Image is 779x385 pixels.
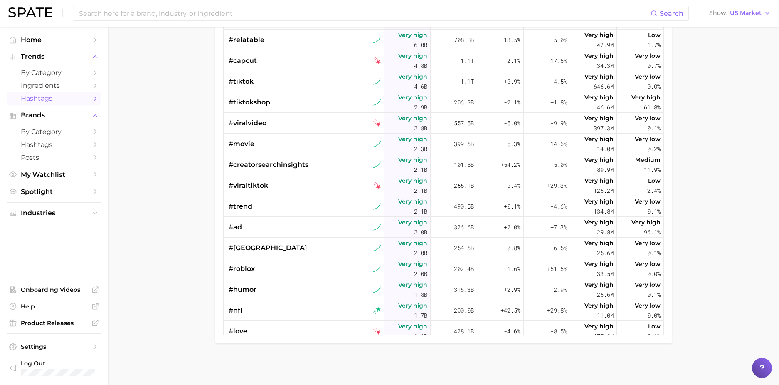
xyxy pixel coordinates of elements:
[550,222,567,232] span: +7.3%
[414,40,427,50] span: 6.0b
[224,300,663,321] button: #nfltiktok rising starVery high1.7b200.0b+42.5%+29.8%Very high11.0mVery low0.0%
[7,185,101,198] a: Spotlight
[597,102,614,112] span: 46.6m
[550,35,567,45] span: +5.0%
[7,138,101,151] a: Hashtags
[597,227,614,237] span: 29.8m
[373,265,381,273] img: tiktok sustained riser
[224,217,663,238] button: #adtiktok sustained riserVery high2.0b326.6b+2.0%+7.3%Very high29.8mVery high96.1%
[597,248,614,258] span: 25.6m
[584,176,614,186] span: Very high
[647,186,661,196] span: 2.4%
[584,92,614,102] span: Very high
[547,56,567,66] span: -17.6%
[584,196,614,206] span: Very high
[504,139,520,149] span: -5.3%
[398,113,427,123] span: Very high
[229,201,252,211] span: #trend
[597,310,614,320] span: 11.0m
[635,301,661,310] span: Very low
[454,35,474,45] span: 708.8b
[647,82,661,92] span: 0.0%
[414,206,427,216] span: 2.1b
[584,51,614,61] span: Very high
[584,301,614,310] span: Very high
[229,77,254,87] span: #tiktok
[454,97,474,107] span: 206.9b
[224,92,663,113] button: #tiktokshoptiktok sustained riserVery high2.9b206.9b-2.1%+1.8%Very high46.6mVery high61.8%
[229,181,268,191] span: #viraltiktok
[21,141,87,149] span: Hashtags
[635,196,661,206] span: Very low
[224,113,663,134] button: #viralvideotiktok falling starVery high2.8b557.5b-5.0%-9.9%Very high397.3mVery low0.1%
[550,97,567,107] span: +1.8%
[21,360,114,367] span: Log Out
[500,35,520,45] span: -13.5%
[414,310,427,320] span: 1.7b
[224,196,663,217] button: #trendtiktok sustained riserVery high2.1b490.5b+0.1%-4.6%Very high134.8mVery low0.1%
[647,248,661,258] span: 0.1%
[461,77,474,87] span: 1.1t
[21,82,87,89] span: Ingredients
[647,123,661,133] span: 0.1%
[229,97,270,107] span: #tiktokshop
[547,264,567,274] span: +61.6%
[7,300,101,313] a: Help
[584,280,614,290] span: Very high
[644,227,661,237] span: 96.1%
[647,206,661,216] span: 0.1%
[398,134,427,144] span: Very high
[504,181,520,191] span: -0.4%
[454,118,474,128] span: 557.5b
[584,155,614,165] span: Very high
[229,264,255,274] span: #roblox
[584,217,614,227] span: Very high
[414,290,427,300] span: 1.8b
[584,321,614,331] span: Very high
[7,151,101,164] a: Posts
[584,134,614,144] span: Very high
[398,217,427,227] span: Very high
[229,139,254,149] span: #movie
[454,139,474,149] span: 399.6b
[594,186,614,196] span: 126.2m
[647,331,661,341] span: 3.6%
[647,290,661,300] span: 0.1%
[500,306,520,315] span: +42.5%
[584,113,614,123] span: Very high
[550,285,567,295] span: -2.9%
[414,102,427,112] span: 2.9b
[7,357,101,378] a: Log out. Currently logged in with e-mail emilydy@benefitcosmetics.com.
[594,331,614,341] span: 177.0m
[454,201,474,211] span: 490.5b
[224,50,663,71] button: #capcuttiktok falling starVery high4.8b1.1t-2.1%-17.6%Very high34.3mVery low0.7%
[504,56,520,66] span: -2.1%
[550,118,567,128] span: -9.9%
[78,6,651,20] input: Search here for a brand, industry, or ingredient
[224,154,663,175] button: #creatorsearchinsightstiktok sustained riserVery high2.1b101.8b+54.2%+5.0%Very high89.9mMedium11.9%
[224,238,663,258] button: #[GEOGRAPHIC_DATA]tiktok sustained riserVery high2.0b254.6b-0.8%+6.5%Very high25.6mVery low0.1%
[504,264,520,274] span: -1.6%
[648,321,661,331] span: Low
[7,79,101,92] a: Ingredients
[7,66,101,79] a: by Category
[224,30,663,50] button: #relatabletiktok sustained riserVery high6.0b708.8b-13.5%+5.0%Very high42.9mLow1.7%
[550,243,567,253] span: +6.5%
[229,243,307,253] span: #[GEOGRAPHIC_DATA]
[660,10,683,17] span: Search
[454,285,474,295] span: 316.3b
[21,36,87,44] span: Home
[229,118,266,128] span: #viralvideo
[373,57,381,65] img: tiktok falling star
[21,128,87,136] span: by Category
[414,165,427,175] span: 2.1b
[373,36,381,44] img: tiktok sustained riser
[373,119,381,127] img: tiktok falling star
[635,51,661,61] span: Very low
[648,176,661,186] span: Low
[21,319,87,327] span: Product Releases
[21,112,87,119] span: Brands
[373,224,381,231] img: tiktok sustained riser
[635,113,661,123] span: Very low
[229,56,257,66] span: #capcut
